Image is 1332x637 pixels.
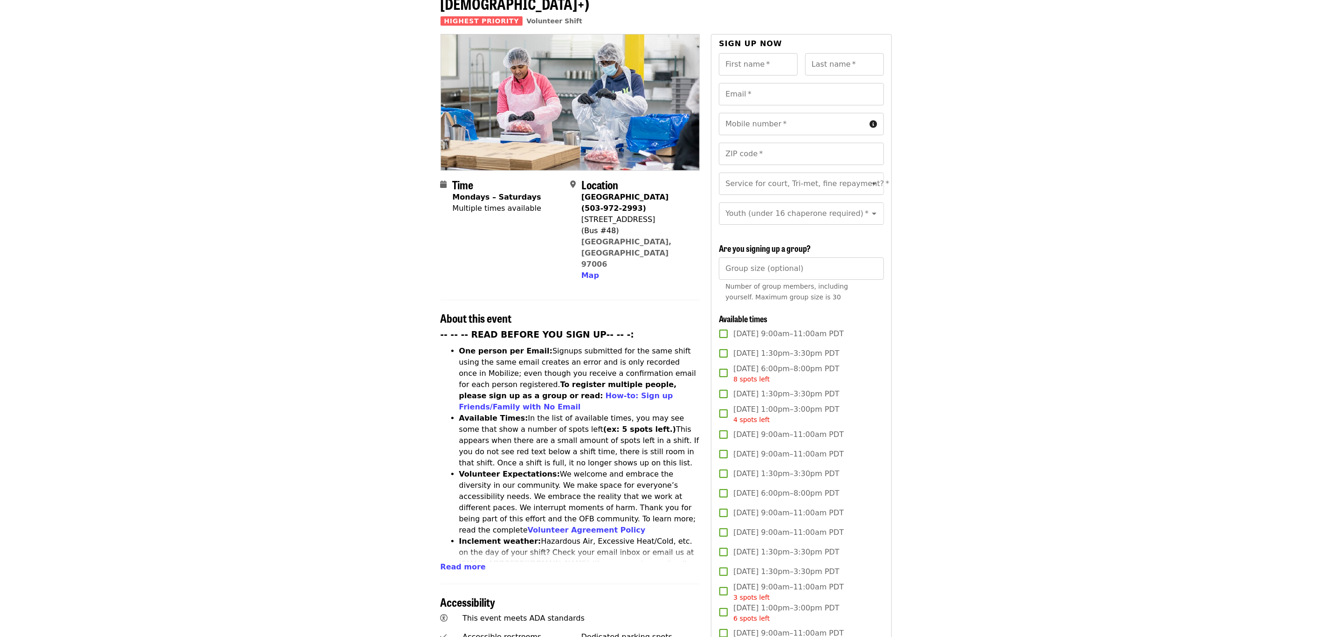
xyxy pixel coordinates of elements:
[459,346,553,355] strong: One person per Email:
[719,242,811,254] span: Are you signing up a group?
[459,391,673,411] a: How-to: Sign up Friends/Family with No Email
[733,547,839,558] span: [DATE] 1:30pm–3:30pm PDT
[725,283,848,301] span: Number of group members, including yourself. Maximum group size is 30
[441,310,512,326] span: About this event
[581,193,669,213] strong: [GEOGRAPHIC_DATA] (503-972-2993)
[526,17,582,25] a: Volunteer Shift
[441,561,486,573] button: Read more
[581,214,692,225] div: [STREET_ADDRESS]
[441,594,496,610] span: Accessibility
[441,16,523,26] span: Highest Priority
[719,257,883,280] input: [object Object]
[733,507,844,519] span: [DATE] 9:00am–11:00am PDT
[719,143,883,165] input: ZIP code
[459,537,541,546] strong: Inclement weather:
[441,562,486,571] span: Read more
[733,388,839,400] span: [DATE] 1:30pm–3:30pm PDT
[603,425,676,434] strong: (ex: 5 spots left.)
[459,413,700,469] li: In the list of available times, you may see some that show a number of spots left This appears wh...
[453,193,541,201] strong: Mondays – Saturdays
[441,330,635,339] strong: -- -- -- READ BEFORE YOU SIGN UP-- -- -:
[733,449,844,460] span: [DATE] 9:00am–11:00am PDT
[733,404,839,425] span: [DATE] 1:00pm–3:00pm PDT
[453,203,541,214] div: Multiple times available
[441,614,448,623] i: universal-access icon
[719,53,798,76] input: First name
[733,375,770,383] span: 8 spots left
[733,468,839,479] span: [DATE] 1:30pm–3:30pm PDT
[733,429,844,440] span: [DATE] 9:00am–11:00am PDT
[441,35,700,170] img: Oct/Nov/Dec - Beaverton: Repack/Sort (age 10+) organized by Oregon Food Bank
[719,113,866,135] input: Mobile number
[719,312,767,325] span: Available times
[581,176,618,193] span: Location
[805,53,884,76] input: Last name
[868,207,881,220] button: Open
[719,83,883,105] input: Email
[459,380,677,400] strong: To register multiple people, please sign up as a group or read:
[581,270,599,281] button: Map
[459,536,700,592] li: Hazardous Air, Excessive Heat/Cold, etc. on the day of your shift? Check your email inbox or emai...
[733,348,839,359] span: [DATE] 1:30pm–3:30pm PDT
[733,363,839,384] span: [DATE] 6:00pm–8:00pm PDT
[462,614,585,623] span: This event meets ADA standards
[528,526,646,534] a: Volunteer Agreement Policy
[581,237,672,269] a: [GEOGRAPHIC_DATA], [GEOGRAPHIC_DATA] 97006
[733,602,839,623] span: [DATE] 1:00pm–3:00pm PDT
[581,225,692,236] div: (Bus #48)
[719,39,782,48] span: Sign up now
[570,180,576,189] i: map-marker-alt icon
[868,177,881,190] button: Open
[733,328,844,339] span: [DATE] 9:00am–11:00am PDT
[733,416,770,423] span: 4 spots left
[453,176,474,193] span: Time
[581,271,599,280] span: Map
[733,582,844,602] span: [DATE] 9:00am–11:00am PDT
[870,120,877,129] i: circle-info icon
[733,527,844,538] span: [DATE] 9:00am–11:00am PDT
[459,414,528,422] strong: Available Times:
[459,469,700,536] li: We welcome and embrace the diversity in our community. We make space for everyone’s accessibility...
[733,594,770,601] span: 3 spots left
[459,346,700,413] li: Signups submitted for the same shift using the same email creates an error and is only recorded o...
[733,566,839,577] span: [DATE] 1:30pm–3:30pm PDT
[441,180,447,189] i: calendar icon
[733,615,770,622] span: 6 spots left
[733,488,839,499] span: [DATE] 6:00pm–8:00pm PDT
[459,470,560,478] strong: Volunteer Expectations:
